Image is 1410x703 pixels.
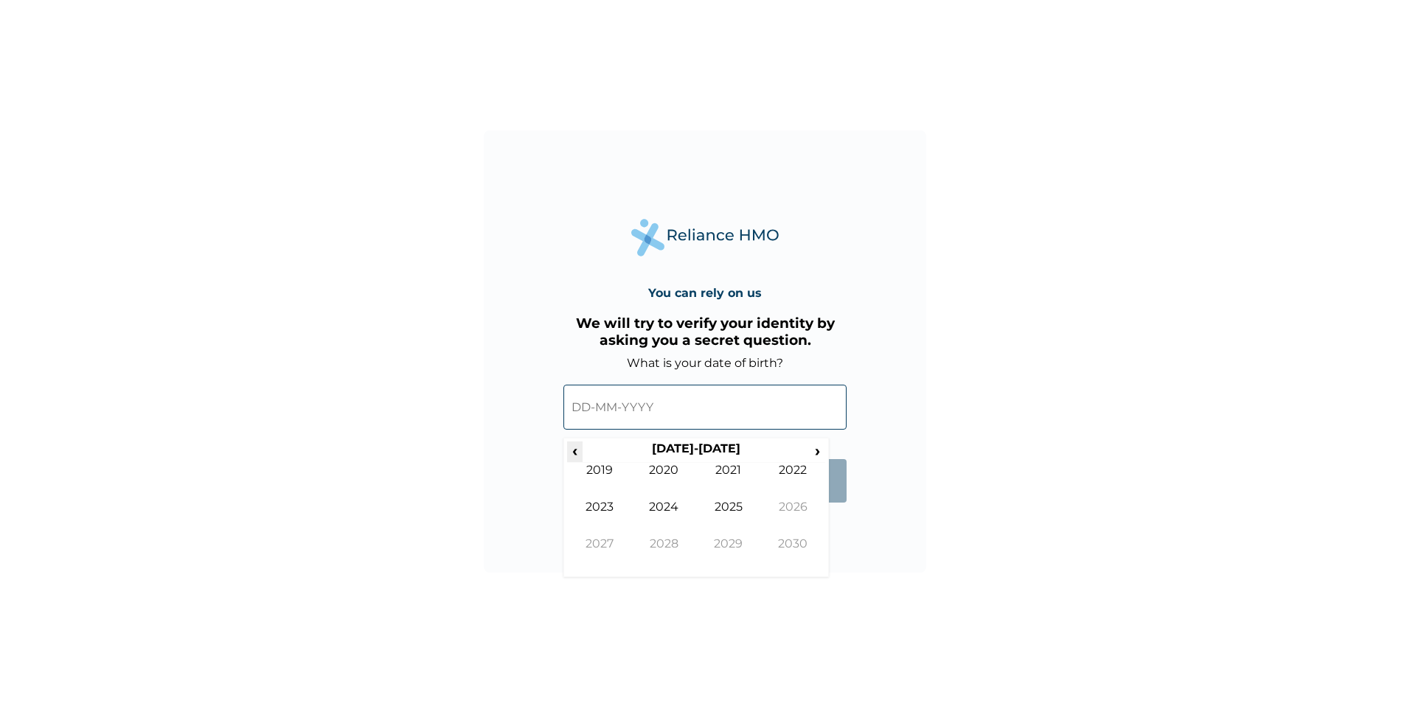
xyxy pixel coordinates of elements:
[567,463,632,500] td: 2019
[632,500,697,536] td: 2024
[696,536,761,573] td: 2029
[567,536,632,573] td: 2027
[761,536,826,573] td: 2030
[567,500,632,536] td: 2023
[632,463,697,500] td: 2020
[563,385,847,430] input: DD-MM-YYYY
[648,286,762,300] h4: You can rely on us
[567,441,583,460] span: ‹
[583,441,809,462] th: [DATE]-[DATE]
[696,500,761,536] td: 2025
[696,463,761,500] td: 2021
[632,536,697,573] td: 2028
[761,463,826,500] td: 2022
[627,356,783,370] label: What is your date of birth?
[810,441,826,460] span: ›
[563,315,847,349] h3: We will try to verify your identity by asking you a secret question.
[631,219,779,256] img: Reliance Health's Logo
[761,500,826,536] td: 2026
